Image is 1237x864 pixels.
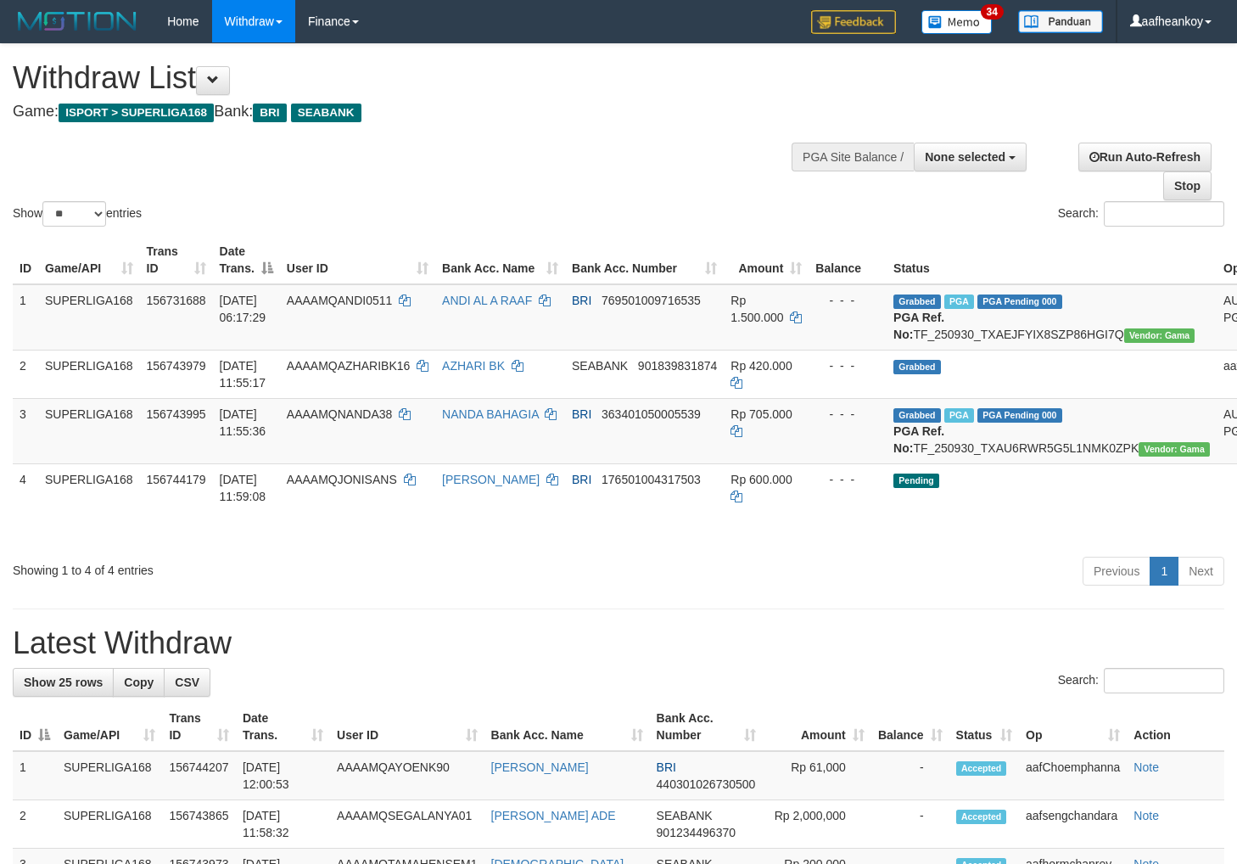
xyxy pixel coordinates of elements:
[602,294,701,307] span: Copy 769501009716535 to clipboard
[13,8,142,34] img: MOTION_logo.png
[13,751,57,800] td: 1
[811,10,896,34] img: Feedback.jpg
[887,236,1217,284] th: Status
[893,408,941,423] span: Grabbed
[59,104,214,122] span: ISPORT > SUPERLIGA168
[815,292,880,309] div: - - -
[944,408,974,423] span: Marked by aafsengchandara
[287,359,411,373] span: AAAAMQAZHARIBK16
[330,800,484,849] td: AAAAMQSEGALANYA01
[730,294,783,324] span: Rp 1.500.000
[871,703,949,751] th: Balance: activate to sort column ascending
[650,703,764,751] th: Bank Acc. Number: activate to sort column ascending
[13,463,38,550] td: 4
[13,284,38,351] td: 1
[42,201,106,227] select: Showentries
[977,408,1062,423] span: PGA Pending
[147,407,206,421] span: 156743995
[236,800,330,849] td: [DATE] 11:58:32
[140,236,213,284] th: Trans ID: activate to sort column ascending
[1058,201,1224,227] label: Search:
[638,359,717,373] span: Copy 901839831874 to clipboard
[893,311,944,341] b: PGA Ref. No:
[442,407,539,421] a: NANDA BAHAGIA
[330,751,484,800] td: AAAAMQAYOENK90
[287,407,392,421] span: AAAAMQNANDA38
[925,150,1005,164] span: None selected
[1018,10,1103,33] img: panduan.png
[57,703,162,751] th: Game/API: activate to sort column ascending
[220,473,266,503] span: [DATE] 11:59:08
[815,357,880,374] div: - - -
[1127,703,1224,751] th: Action
[815,471,880,488] div: - - -
[491,760,589,774] a: [PERSON_NAME]
[24,676,103,689] span: Show 25 rows
[57,800,162,849] td: SUPERLIGA168
[893,360,941,374] span: Grabbed
[1178,557,1224,586] a: Next
[657,760,676,774] span: BRI
[442,473,540,486] a: [PERSON_NAME]
[57,751,162,800] td: SUPERLIGA168
[815,406,880,423] div: - - -
[1150,557,1178,586] a: 1
[1019,800,1127,849] td: aafsengchandara
[442,294,532,307] a: ANDI AL A RAAF
[1083,557,1150,586] a: Previous
[887,284,1217,351] td: TF_250930_TXAEJFYIX8SZP86HGI7Q
[657,826,736,839] span: Copy 901234496370 to clipboard
[572,473,591,486] span: BRI
[491,809,616,822] a: [PERSON_NAME] ADE
[147,473,206,486] span: 156744179
[13,626,1224,660] h1: Latest Withdraw
[220,359,266,390] span: [DATE] 11:55:17
[657,777,756,791] span: Copy 440301026730500 to clipboard
[657,809,713,822] span: SEABANK
[13,398,38,463] td: 3
[1104,201,1224,227] input: Search:
[730,359,792,373] span: Rp 420.000
[162,703,236,751] th: Trans ID: activate to sort column ascending
[1019,751,1127,800] td: aafChoemphanna
[763,751,870,800] td: Rp 61,000
[572,407,591,421] span: BRI
[1058,668,1224,693] label: Search:
[253,104,286,122] span: BRI
[13,800,57,849] td: 2
[1124,328,1195,343] span: Vendor URL: https://trx31.1velocity.biz
[893,424,944,455] b: PGA Ref. No:
[602,473,701,486] span: Copy 176501004317503 to clipboard
[147,359,206,373] span: 156743979
[236,751,330,800] td: [DATE] 12:00:53
[944,295,974,309] span: Marked by aafromsomean
[871,751,949,800] td: -
[162,800,236,849] td: 156743865
[1019,703,1127,751] th: Op: activate to sort column ascending
[981,4,1004,20] span: 34
[572,359,628,373] span: SEABANK
[38,284,140,351] td: SUPERLIGA168
[484,703,650,751] th: Bank Acc. Name: activate to sort column ascending
[38,463,140,550] td: SUPERLIGA168
[13,350,38,398] td: 2
[1139,442,1210,457] span: Vendor URL: https://trx31.1velocity.biz
[1133,760,1159,774] a: Note
[38,398,140,463] td: SUPERLIGA168
[730,407,792,421] span: Rp 705.000
[13,555,503,579] div: Showing 1 to 4 of 4 entries
[724,236,809,284] th: Amount: activate to sort column ascending
[442,359,505,373] a: AZHARI BK
[763,703,870,751] th: Amount: activate to sort column ascending
[763,800,870,849] td: Rp 2,000,000
[956,761,1007,776] span: Accepted
[124,676,154,689] span: Copy
[13,61,808,95] h1: Withdraw List
[792,143,914,171] div: PGA Site Balance /
[435,236,565,284] th: Bank Acc. Name: activate to sort column ascending
[893,295,941,309] span: Grabbed
[280,236,435,284] th: User ID: activate to sort column ascending
[949,703,1019,751] th: Status: activate to sort column ascending
[1078,143,1212,171] a: Run Auto-Refresh
[147,294,206,307] span: 156731688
